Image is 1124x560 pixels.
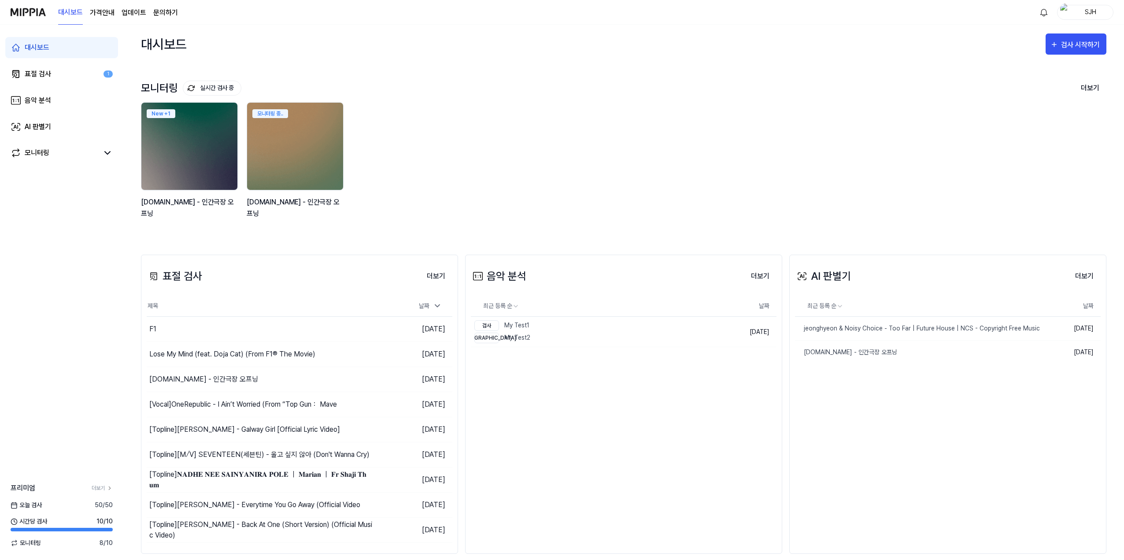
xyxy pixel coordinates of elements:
[1050,341,1101,364] td: [DATE]
[795,268,851,284] div: AI 판별기
[96,517,113,526] span: 10 / 10
[147,268,202,284] div: 표절 검사
[90,7,115,18] button: 가격안내
[11,148,99,158] a: 모니터링
[1060,4,1071,21] img: profile
[122,7,146,18] a: 업데이트
[11,483,35,493] span: 프리미엄
[376,417,453,442] td: [DATE]
[5,116,118,137] a: AI 판별기
[149,349,315,360] div: Lose My Mind (feat. Doja Cat) (From F1® The Movie)
[149,324,156,334] div: F1
[1039,7,1049,18] img: 알림
[1073,7,1108,17] div: SJH
[376,493,453,518] td: [DATE]
[474,320,530,331] div: My Test1
[149,449,370,460] div: [Topline] [M⧸V] SEVENTEEN(세븐틴) - 울고 싶지 않아 (Don't Wanna Cry)
[149,469,376,490] div: [Topline] 𝐍𝐀𝐃𝐇𝐄 𝐍𝐄𝐄 𝐒𝐀𝐈𝐍𝐘𝐀𝐍𝐈𝐑𝐀 𝐏𝐎𝐋𝐄 ｜ 𝐌𝐚𝐫𝐢𝐚𝐧 ｜ 𝐅𝐫 𝐒𝐡𝐚𝐣𝐢 𝐓𝐡𝐮𝐦
[147,109,175,118] div: New + 1
[153,7,178,18] a: 문의하기
[376,342,453,367] td: [DATE]
[5,90,118,111] a: 음악 분석
[5,63,118,85] a: 표절 검사1
[104,70,113,78] div: 1
[795,317,1050,340] a: jeonghyeon & Noisy Choice - Too Far | Future House | NCS - Copyright Free Music
[1050,296,1101,317] th: 날짜
[376,518,453,543] td: [DATE]
[100,538,113,548] span: 8 / 10
[1074,79,1106,97] button: 더보기
[11,538,41,548] span: 모니터링
[247,103,343,190] img: backgroundIamge
[744,267,776,285] button: 더보기
[92,484,113,492] a: 더보기
[58,0,83,25] a: 대시보드
[11,501,42,510] span: 오늘 검사
[141,81,241,96] div: 모니터링
[1050,317,1101,341] td: [DATE]
[715,296,776,317] th: 날짜
[149,424,340,435] div: [Topline] [PERSON_NAME] - Galway Girl [Official Lyric Video]
[247,102,345,228] a: 모니터링 중..backgroundIamge[DOMAIN_NAME] - 인간극장 오프닝
[795,341,1050,364] a: [DOMAIN_NAME] - 인간극장 오프닝
[141,33,187,55] div: 대시보드
[376,467,453,493] td: [DATE]
[376,442,453,467] td: [DATE]
[474,333,499,343] div: [DEMOGRAPHIC_DATA]
[95,501,113,510] span: 50 / 50
[1068,267,1101,285] button: 더보기
[471,268,526,284] div: 음악 분석
[25,95,51,106] div: 음악 분석
[25,148,49,158] div: 모니터링
[420,267,452,285] button: 더보기
[5,37,118,58] a: 대시보드
[141,103,237,190] img: backgroundIamge
[471,317,715,347] a: 검사My Test1[DEMOGRAPHIC_DATA]My Test2
[247,197,345,219] div: [DOMAIN_NAME] - 인간극장 오프닝
[141,102,240,228] a: New +1backgroundIamge[DOMAIN_NAME] - 인간극장 오프닝
[188,85,195,92] img: monitoring Icon
[183,81,241,96] button: 실시간 검사 중
[147,296,376,317] th: 제목
[376,392,453,417] td: [DATE]
[474,320,499,331] div: 검사
[795,348,897,357] div: [DOMAIN_NAME] - 인간극장 오프닝
[1057,5,1113,20] button: profileSJH
[715,317,776,347] td: [DATE]
[1061,39,1102,51] div: 검사 시작하기
[376,317,453,342] td: [DATE]
[25,122,51,132] div: AI 판별기
[25,42,49,53] div: 대시보드
[149,374,258,385] div: [DOMAIN_NAME] - 인간극장 오프닝
[252,109,288,118] div: 모니터링 중..
[376,367,453,392] td: [DATE]
[149,399,337,410] div: [Vocal] OneRepublic - I Ain’t Worried (From “Top Gun： Mave
[1046,33,1106,55] button: 검사 시작하기
[149,500,360,510] div: [Topline] [PERSON_NAME] - Everytime You Go Away (Official Video
[149,519,376,541] div: [Topline] [PERSON_NAME] - Back At One (Short Version) (Official Music Video)
[474,333,530,343] div: My Test2
[141,197,240,219] div: [DOMAIN_NAME] - 인간극장 오프닝
[795,324,1040,333] div: jeonghyeon & Noisy Choice - Too Far | Future House | NCS - Copyright Free Music
[25,69,51,79] div: 표절 검사
[11,517,47,526] span: 시간당 검사
[415,299,445,313] div: 날짜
